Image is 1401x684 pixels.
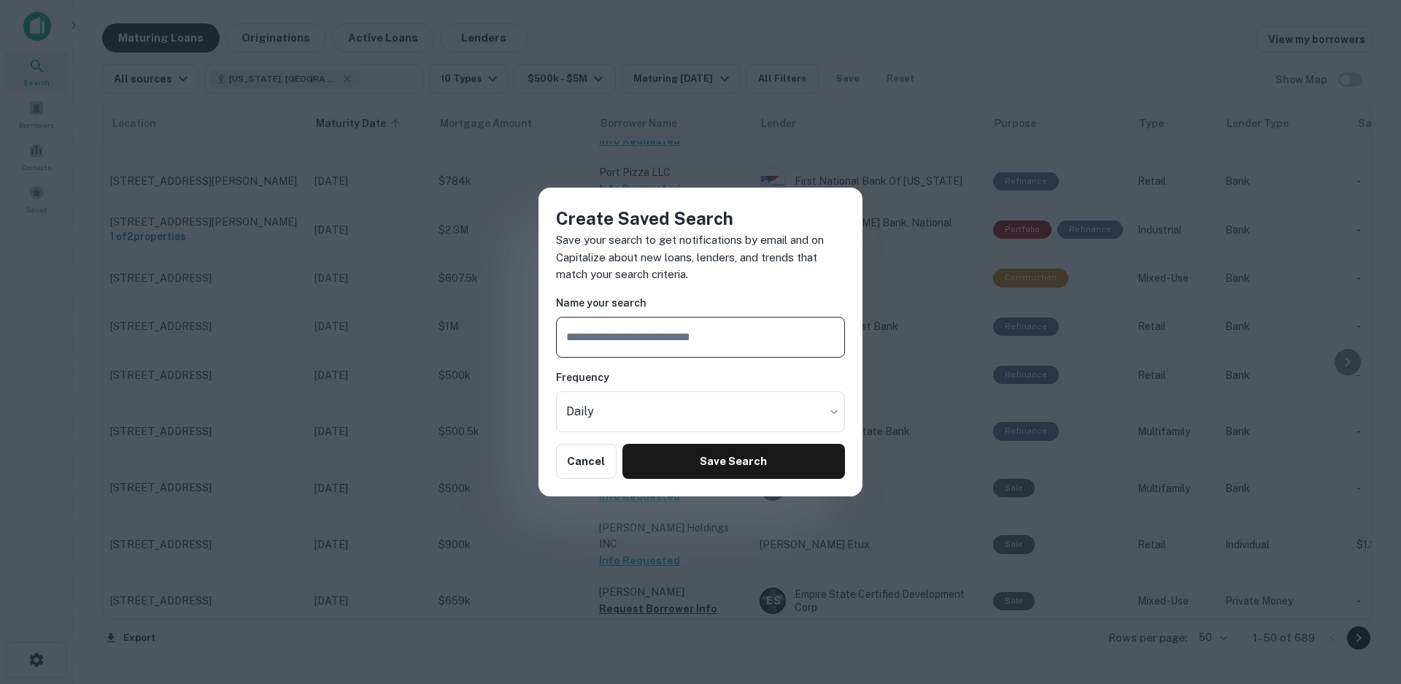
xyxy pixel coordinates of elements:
[556,391,845,432] div: Without label
[1328,520,1401,591] iframe: Chat Widget
[556,231,845,283] p: Save your search to get notifications by email and on Capitalize about new loans, lenders, and tr...
[556,444,617,479] button: Cancel
[556,295,845,311] h6: Name your search
[622,444,845,479] button: Save Search
[556,369,845,385] h6: Frequency
[556,205,845,231] h4: Create Saved Search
